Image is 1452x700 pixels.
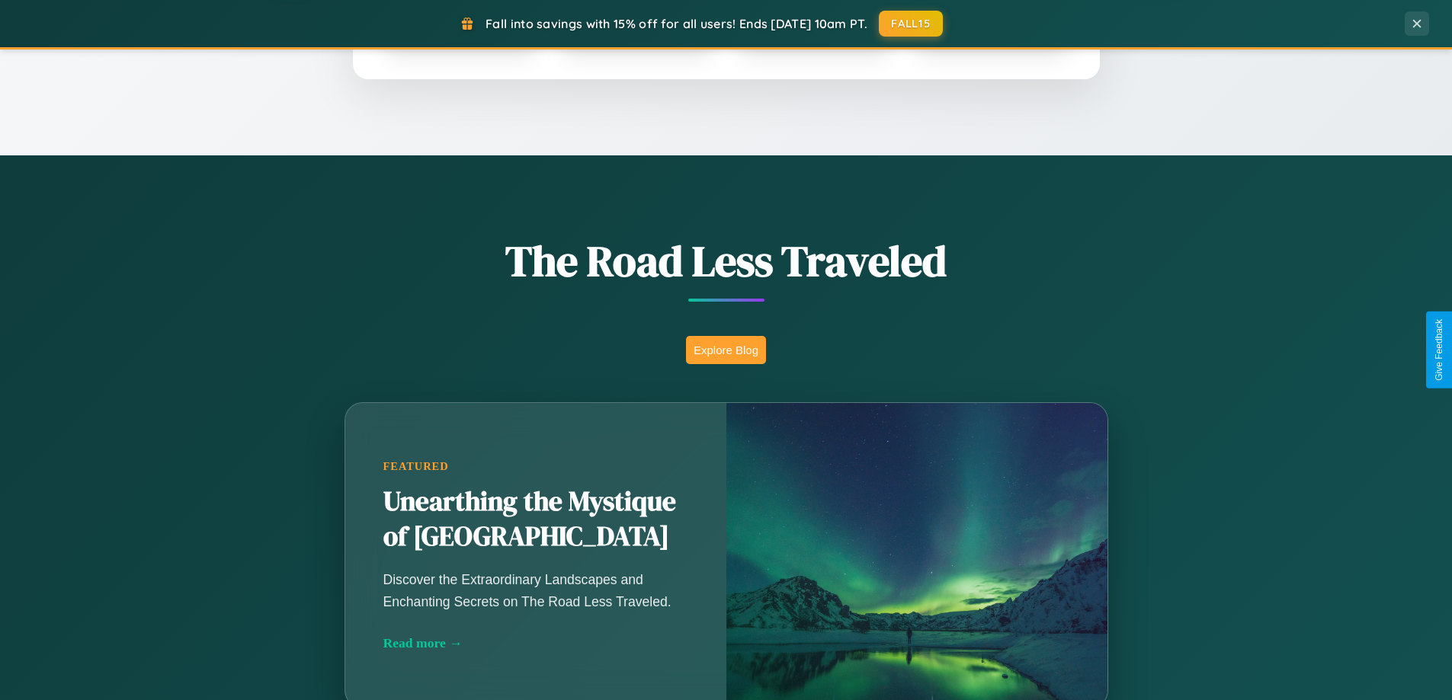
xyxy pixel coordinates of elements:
div: Featured [383,460,688,473]
span: Fall into savings with 15% off for all users! Ends [DATE] 10am PT. [486,16,867,31]
button: Explore Blog [686,336,766,364]
div: Give Feedback [1434,319,1444,381]
button: FALL15 [879,11,943,37]
p: Discover the Extraordinary Landscapes and Enchanting Secrets on The Road Less Traveled. [383,569,688,612]
div: Read more → [383,635,688,651]
h1: The Road Less Traveled [269,232,1184,290]
h2: Unearthing the Mystique of [GEOGRAPHIC_DATA] [383,484,688,555]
